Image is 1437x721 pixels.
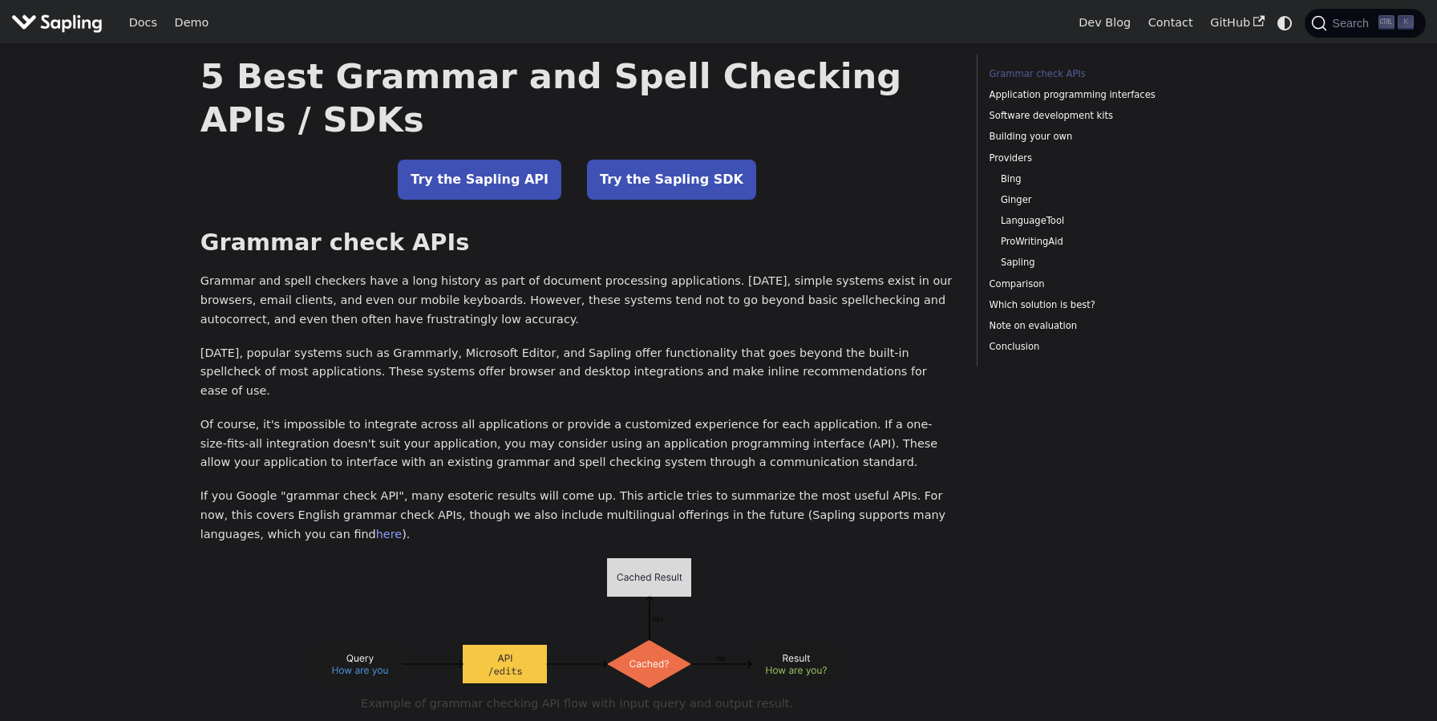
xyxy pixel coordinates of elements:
[200,415,954,472] p: Of course, it's impossible to integrate across all applications or provide a customized experienc...
[1001,255,1201,270] a: Sapling
[990,318,1207,334] a: Note on evaluation
[990,151,1207,166] a: Providers
[990,129,1207,144] a: Building your own
[11,11,103,34] img: Sapling.ai
[587,160,756,200] a: Try the Sapling SDK
[1001,192,1201,208] a: Ginger
[1327,17,1378,30] span: Search
[990,277,1207,292] a: Comparison
[990,87,1207,103] a: Application programming interfaces
[1001,213,1201,229] a: LanguageTool
[990,67,1207,82] a: Grammar check APIs
[1201,10,1273,35] a: GitHub
[233,695,922,714] figcaption: Example of grammar checking API flow with input query and output result.
[1398,15,1414,30] kbd: K
[1070,10,1139,35] a: Dev Blog
[1139,10,1202,35] a: Contact
[398,160,561,200] a: Try the Sapling API
[990,298,1207,313] a: Which solution is best?
[200,487,954,544] p: If you Google "grammar check API", many esoteric results will come up. This article tries to summ...
[200,344,954,401] p: [DATE], popular systems such as Grammarly, Microsoft Editor, and Sapling offer functionality that...
[1305,9,1425,38] button: Search (Ctrl+K)
[200,272,954,329] p: Grammar and spell checkers have a long history as part of document processing applications. [DATE...
[990,108,1207,124] a: Software development kits
[1001,234,1201,249] a: ProWritingAid
[318,558,836,688] img: Example API flow
[166,10,217,35] a: Demo
[990,339,1207,354] a: Conclusion
[1001,172,1201,187] a: Bing
[200,229,954,257] h2: Grammar check APIs
[200,55,954,141] h1: 5 Best Grammar and Spell Checking APIs / SDKs
[120,10,166,35] a: Docs
[11,11,108,34] a: Sapling.ai
[1273,11,1297,34] button: Switch between dark and light mode (currently system mode)
[376,528,402,541] a: here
